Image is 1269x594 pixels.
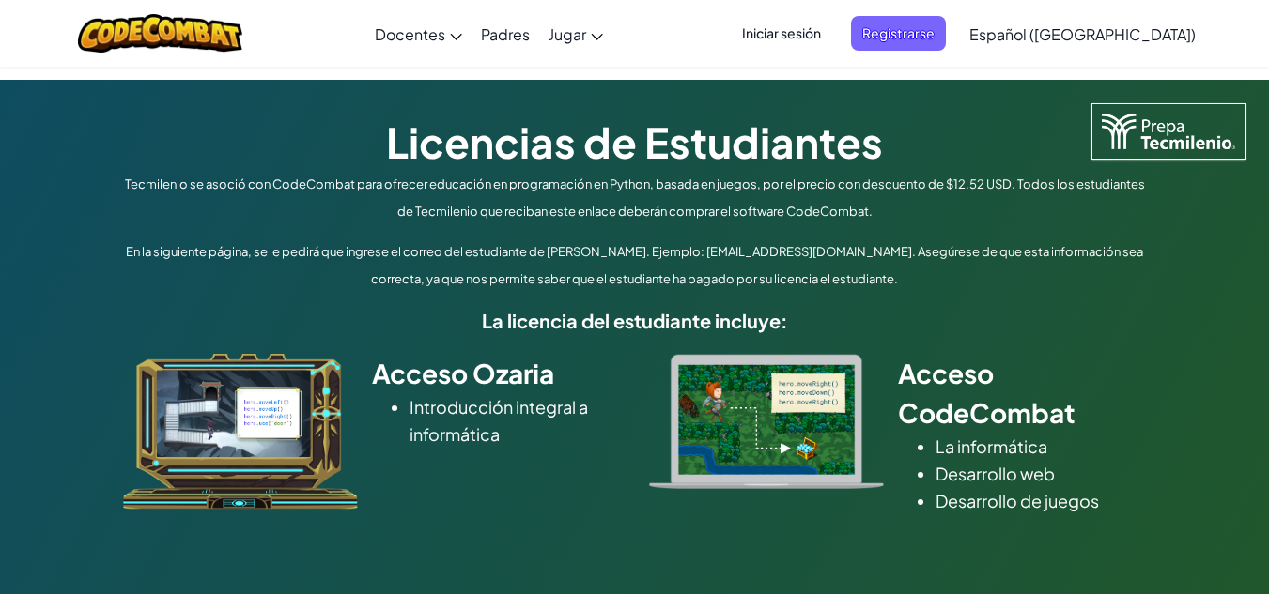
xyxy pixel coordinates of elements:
img: Logotipo de CodeCombat [78,14,242,53]
font: Padres [481,24,530,44]
font: Español ([GEOGRAPHIC_DATA]) [969,24,1196,44]
h5: La licencia del estudiante incluye: [118,306,1152,335]
button: Registrarse [851,16,946,51]
font: Jugar [549,24,586,44]
font: Registrarse [862,24,935,41]
img: type_real_code.png [649,354,884,489]
li: La informática [936,433,1147,460]
a: Padres [472,8,539,59]
font: Iniciar sesión [742,24,821,41]
a: Jugar [539,8,612,59]
p: Tecmilenio se asoció con CodeCombat para ofrecer educación en programación en Python, basada en j... [118,171,1152,225]
font: Docentes [375,24,445,44]
h1: Licencias de Estudiantes [118,113,1152,171]
a: Docentes [365,8,472,59]
h2: Acceso CodeCombat [898,354,1147,433]
a: Español ([GEOGRAPHIC_DATA]) [960,8,1205,59]
img: Tecmilenio logo [1091,103,1246,160]
li: Desarrollo de juegos [936,487,1147,514]
h2: Acceso Ozaria [372,354,621,393]
button: Iniciar sesión [731,16,832,51]
li: Desarrollo web [936,460,1147,487]
p: En la siguiente página, se le pedirá que ingrese el correo del estudiante de [PERSON_NAME]. Ejemp... [118,238,1152,293]
img: ozaria_acodus.png [123,354,358,510]
li: Introducción integral a informática [410,393,621,448]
